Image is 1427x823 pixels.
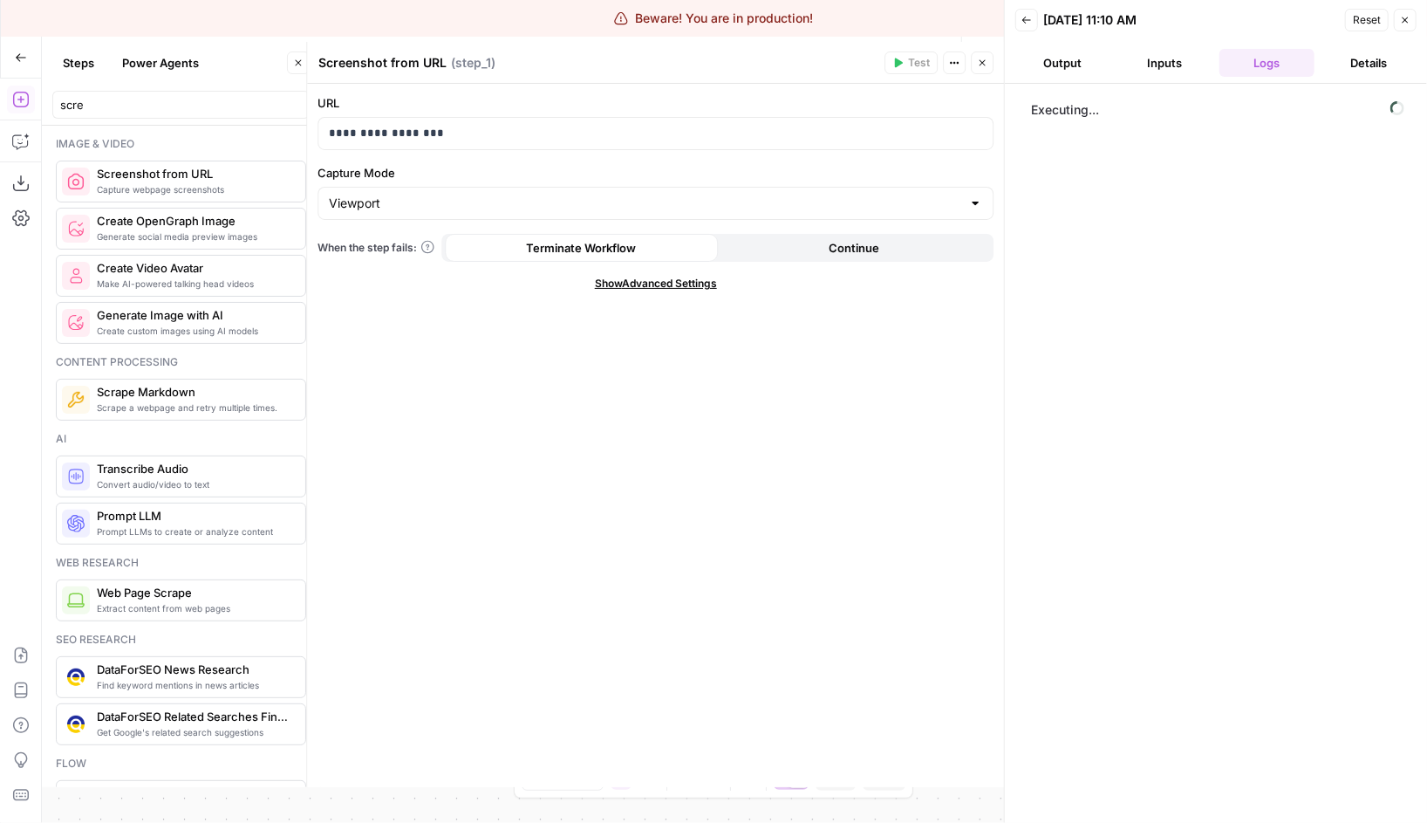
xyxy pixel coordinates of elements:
span: Create Video Avatar [97,259,291,277]
span: Create OpenGraph Image [97,212,291,230]
button: Logs [1219,49,1314,77]
span: DataForSEO News Research [97,661,291,678]
span: Test [908,55,930,71]
span: DataForSEO Related Searches Finder [97,708,291,725]
button: Power Agents [112,49,209,77]
button: Steps [52,49,105,77]
span: Scrape Markdown [97,383,291,401]
button: Reset [1345,9,1389,31]
button: Continue [718,234,991,262]
div: Beware! You are in production! [614,10,813,27]
span: Web Page Scrape [97,584,291,601]
span: ( step_1 ) [451,54,495,72]
span: Continue [829,239,879,257]
span: Create custom images using AI models [97,324,291,338]
div: Image & video [56,136,306,152]
span: Generate social media preview images [97,230,291,243]
span: Find keyword mentions in news articles [97,678,291,692]
button: Output [1015,49,1110,77]
span: Show Advanced Settings [595,276,717,291]
span: Prompt LLMs to create or analyze content [97,525,291,538]
input: Search steps [60,96,302,113]
button: Test [884,51,938,74]
span: Get Google's related search suggestions [97,725,291,739]
div: Seo research [56,632,306,648]
img: 9u0p4zbvbrir7uayayktvs1v5eg0 [67,716,85,733]
span: Make AI-powered talking head videos [97,277,291,291]
span: Terminate Workflow [527,239,637,257]
span: Reset [1353,12,1381,28]
span: Extract content from web pages [97,601,291,615]
button: Inputs [1117,49,1212,77]
span: Generate Image with AI [97,306,291,324]
span: Capture webpage screenshots [97,182,291,196]
img: vjoh3p9kohnippxyp1brdnq6ymi1 [67,669,85,686]
div: Web research [56,555,306,571]
span: Transcribe Audio [97,460,291,477]
label: URL [317,94,993,112]
a: When the step fails: [317,240,434,256]
input: Viewport [329,195,961,212]
img: pyizt6wx4h99f5rkgufsmugliyey [67,220,85,237]
button: Details [1321,49,1417,77]
textarea: Screenshot from URL [318,54,447,72]
span: Executing... [1026,96,1410,124]
img: jlmgu399hrhymlku2g1lv3es8mdc [67,391,85,408]
div: Flow [56,756,306,772]
div: Content processing [56,354,306,370]
span: Scrape a webpage and retry multiple times. [97,401,291,415]
img: rmejigl5z5mwnxpjlfq225817r45 [67,267,85,285]
label: Capture Mode [317,164,993,182]
span: Prompt LLM [97,507,291,525]
span: Convert audio/video to text [97,477,291,491]
span: Screenshot from URL [97,165,291,182]
div: Ai [56,431,306,447]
